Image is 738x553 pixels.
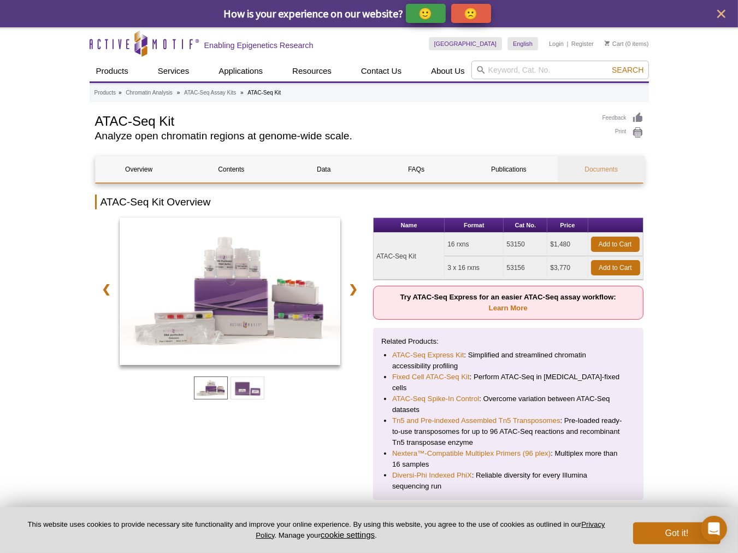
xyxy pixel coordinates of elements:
[341,276,365,302] a: ❯
[95,88,116,98] a: Products
[558,156,645,183] a: Documents
[605,40,624,48] a: Cart
[504,233,547,256] td: 53150
[612,66,643,74] span: Search
[151,61,196,81] a: Services
[547,218,588,233] th: Price
[603,127,643,139] a: Print
[224,7,404,20] span: How is your experience on our website?
[465,156,552,183] a: Publications
[504,256,547,280] td: 53156
[567,37,569,50] li: |
[392,393,624,415] li: : Overcome variation between ATAC-Seq datasets
[95,131,592,141] h2: Analyze open chromatin regions at genome-wide scale.
[95,195,643,209] h2: ATAC-Seq Kit Overview
[445,256,504,280] td: 3 x 16 rxns
[464,7,478,20] p: 🙁
[445,233,504,256] td: 16 rxns
[355,61,408,81] a: Contact Us
[392,350,464,361] a: ATAC-Seq Express Kit
[507,37,538,50] a: English
[547,256,588,280] td: $3,770
[429,37,503,50] a: [GEOGRAPHIC_DATA]
[188,156,275,183] a: Contents
[419,7,433,20] p: 🙂
[549,40,564,48] a: Login
[571,40,594,48] a: Register
[392,448,551,459] a: Nextera™-Compatible Multiplex Primers (96 plex)
[400,293,616,312] strong: Try ATAC-Seq Express for an easier ATAC-Seq assay workflow:
[633,522,721,544] button: Got it!
[605,37,649,50] li: (0 items)
[392,372,470,383] a: Fixed Cell ATAC-Seq Kit
[177,90,180,96] li: »
[256,520,605,539] a: Privacy Policy
[204,40,314,50] h2: Enabling Epigenetics Research
[605,40,610,46] img: Your Cart
[126,88,173,98] a: Chromatin Analysis
[95,276,119,302] a: ❮
[392,470,472,481] a: Diversi-Phi Indexed PhiX
[603,112,643,124] a: Feedback
[321,530,375,539] button: cookie settings
[424,61,471,81] a: About Us
[17,520,615,540] p: This website uses cookies to provide necessary site functionality and improve your online experie...
[286,61,338,81] a: Resources
[120,217,341,368] a: ATAC-Seq Kit
[701,516,727,542] div: Open Intercom Messenger
[120,217,341,365] img: ATAC-Seq Kit
[591,260,640,275] a: Add to Cart
[489,304,528,312] a: Learn More
[504,218,547,233] th: Cat No.
[373,156,459,183] a: FAQs
[392,415,560,426] a: Tn5 and Pre-indexed Assembled Tn5 Transposomes
[471,61,649,79] input: Keyword, Cat. No.
[381,336,635,347] p: Related Products:
[715,7,728,21] button: close
[184,88,236,98] a: ATAC-Seq Assay Kits
[392,393,479,404] a: ATAC-Seq Spike-In Control
[392,350,624,372] li: : Simplified and streamlined chromatin accessibility profiling
[445,218,504,233] th: Format
[374,233,445,280] td: ATAC-Seq Kit
[240,90,244,96] li: »
[392,448,624,470] li: : Multiplex more than 16 samples
[96,156,182,183] a: Overview
[247,90,281,96] li: ATAC-Seq Kit
[392,372,624,393] li: : Perform ATAC-Seq in [MEDICAL_DATA]-fixed cells
[392,470,624,492] li: : Reliable diversity for every Illumina sequencing run
[280,156,367,183] a: Data
[547,233,588,256] td: $1,480
[392,415,624,448] li: : Pre-loaded ready-to-use transposomes for up to 96 ATAC-Seq reactions and recombinant Tn5 transp...
[119,90,122,96] li: »
[591,237,640,252] a: Add to Cart
[374,218,445,233] th: Name
[212,61,269,81] a: Applications
[609,65,647,75] button: Search
[95,112,592,128] h1: ATAC-Seq Kit
[90,61,135,81] a: Products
